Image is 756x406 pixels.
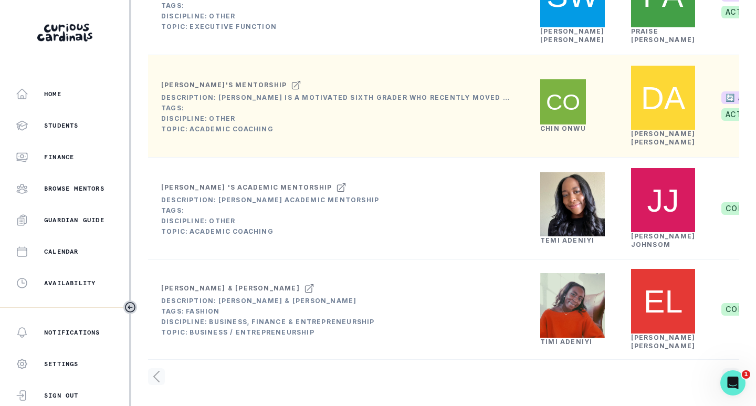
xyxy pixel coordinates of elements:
a: [PERSON_NAME] Johnsom [631,232,696,248]
a: [PERSON_NAME] [PERSON_NAME] [540,27,605,44]
iframe: Intercom live chat [720,370,745,395]
div: Topic: Academic Coaching [161,227,379,236]
p: Settings [44,360,79,368]
p: Finance [44,153,74,161]
div: Discipline: Other [161,12,514,20]
a: Chin Onwu [540,124,586,132]
div: Description: [PERSON_NAME] is a motivated sixth grader who recently moved to [GEOGRAPHIC_DATA] fr... [161,93,514,102]
a: Praise [PERSON_NAME] [631,27,696,44]
div: [PERSON_NAME] & [PERSON_NAME] [161,284,300,293]
p: Availability [44,279,96,287]
p: Guardian Guide [44,216,104,224]
div: Discipline: Other [161,217,379,225]
div: Tags: [161,2,514,10]
svg: page right [722,368,739,385]
div: Topic: Executive Function [161,23,514,31]
img: Curious Cardinals Logo [37,24,92,41]
p: Sign Out [44,391,79,400]
p: Calendar [44,247,79,256]
div: Description: [PERSON_NAME] & [PERSON_NAME] [161,297,375,305]
a: Timi Adeniyi [540,338,592,346]
a: Temi Adeniyi [540,236,594,244]
div: Discipline: Other [161,114,514,123]
div: Discipline: Business, Finance & Entrepreneurship [161,318,375,326]
div: Tags: fashion [161,307,375,316]
div: Topic: Academic Coaching [161,125,514,133]
svg: page left [148,368,165,385]
div: Description: [PERSON_NAME] Academic Mentorship [161,196,379,204]
div: [PERSON_NAME] 's Academic Mentorship [161,183,332,192]
p: Browse Mentors [44,184,104,193]
a: [PERSON_NAME] [PERSON_NAME] [631,130,696,146]
p: Students [44,121,79,130]
a: [PERSON_NAME] [PERSON_NAME] [631,334,696,350]
span: 1 [742,370,750,379]
div: Tags: [161,104,514,112]
div: Tags: [161,206,379,215]
div: [PERSON_NAME]'s mentorship [161,81,287,89]
p: Home [44,90,61,98]
div: Topic: Business / Entrepreneurship [161,328,375,337]
p: Notifications [44,328,100,337]
button: Toggle sidebar [123,300,137,314]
